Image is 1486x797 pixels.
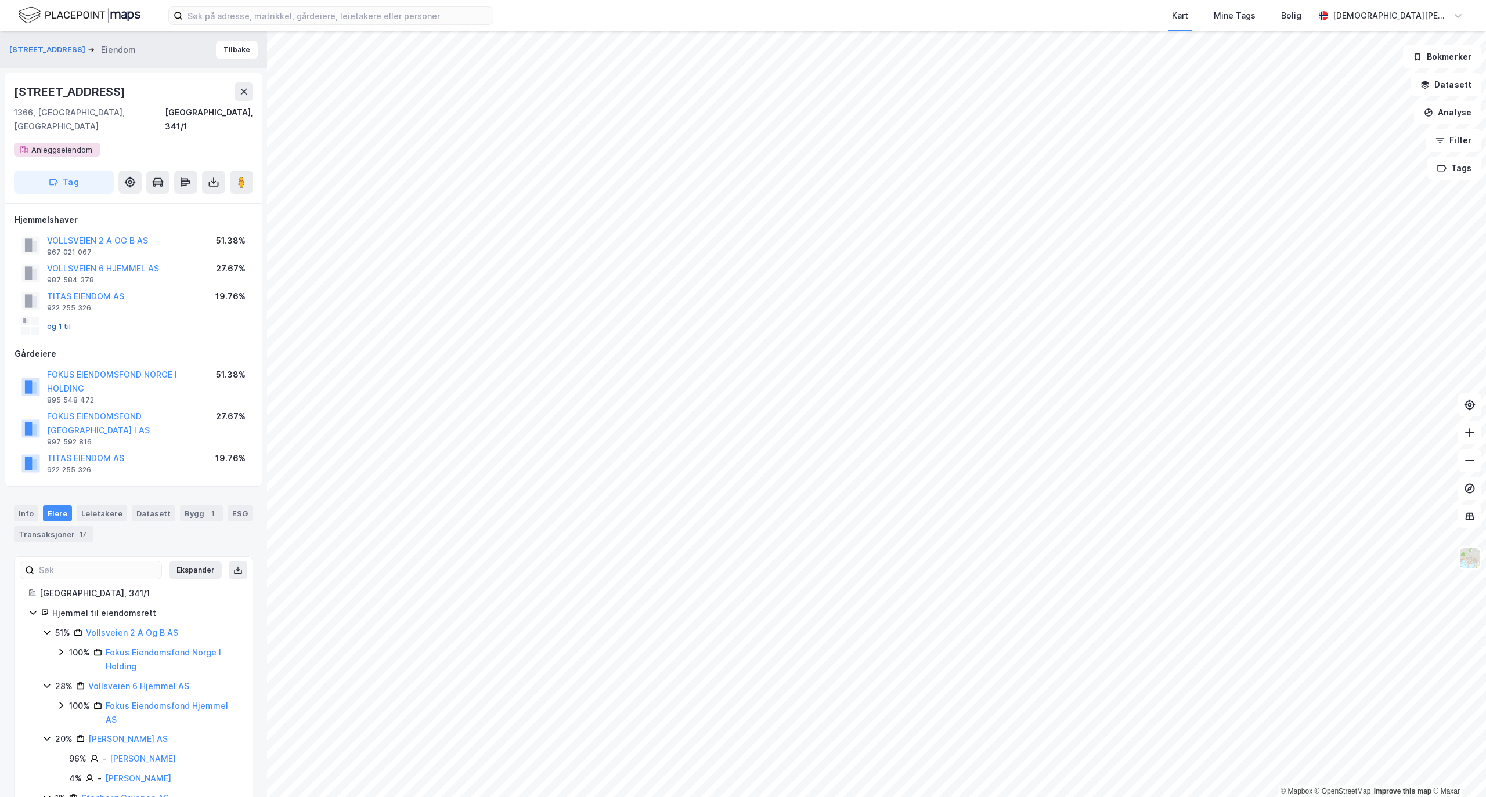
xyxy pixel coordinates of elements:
a: Improve this map [1374,787,1431,795]
a: Vollsveien 6 Hjemmel AS [88,681,189,691]
a: [PERSON_NAME] AS [88,734,168,744]
a: [PERSON_NAME] [110,753,176,763]
a: Vollsveien 2 A Og B AS [86,628,178,637]
div: 1366, [GEOGRAPHIC_DATA], [GEOGRAPHIC_DATA] [14,106,165,133]
div: [STREET_ADDRESS] [14,82,128,101]
div: ESG [228,505,253,521]
div: Leietakere [77,505,127,521]
div: 19.76% [215,289,246,303]
div: Hjemmelshaver [15,213,253,227]
div: 100% [69,646,90,660]
div: Gårdeiere [15,347,253,361]
div: 27.67% [216,262,246,276]
a: OpenStreetMap [1315,787,1371,795]
div: [DEMOGRAPHIC_DATA][PERSON_NAME] [1333,9,1449,23]
div: - [98,771,102,785]
button: Analyse [1414,101,1481,124]
div: Mine Tags [1214,9,1256,23]
button: Tag [14,171,114,194]
div: 51.38% [216,368,246,382]
input: Søk [34,561,161,579]
div: Kontrollprogram for chat [1428,741,1486,797]
img: logo.f888ab2527a4732fd821a326f86c7f29.svg [19,5,140,26]
div: 922 255 326 [47,303,91,313]
a: Fokus Eiendomsfond Norge I Holding [106,647,221,671]
div: 20% [55,732,73,746]
div: Hjemmel til eiendomsrett [52,606,239,620]
div: 967 021 067 [47,248,92,257]
a: Fokus Eiendomsfond Hjemmel AS [106,701,228,724]
div: Bolig [1281,9,1301,23]
div: [GEOGRAPHIC_DATA], 341/1 [39,586,239,600]
div: 895 548 472 [47,396,94,405]
div: Bygg [180,505,223,521]
button: Ekspander [169,561,222,579]
button: Tags [1427,157,1481,180]
iframe: Chat Widget [1428,741,1486,797]
div: Eiendom [101,43,136,57]
div: Kart [1172,9,1188,23]
div: 100% [69,699,90,713]
div: 28% [55,679,73,693]
div: 1 [207,508,218,519]
div: 51.38% [216,234,246,248]
div: 19.76% [215,451,246,465]
div: 17 [77,528,89,540]
div: Datasett [132,505,175,521]
div: Info [14,505,38,521]
img: Z [1459,547,1481,569]
button: Tilbake [216,41,258,59]
div: 96% [69,752,86,766]
div: Transaksjoner [14,526,93,542]
div: 4% [69,771,82,785]
input: Søk på adresse, matrikkel, gårdeiere, leietakere eller personer [183,7,493,24]
button: Datasett [1411,73,1481,96]
div: 51% [55,626,70,640]
div: 922 255 326 [47,465,91,474]
div: Eiere [43,505,72,521]
a: [PERSON_NAME] [105,773,171,783]
div: 997 592 816 [47,437,92,447]
a: Mapbox [1281,787,1312,795]
div: 987 584 378 [47,276,94,285]
div: - [102,752,106,766]
div: 27.67% [216,410,246,423]
button: Filter [1426,129,1481,152]
div: [GEOGRAPHIC_DATA], 341/1 [165,106,253,133]
button: Bokmerker [1403,45,1481,68]
button: [STREET_ADDRESS] [9,44,88,56]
